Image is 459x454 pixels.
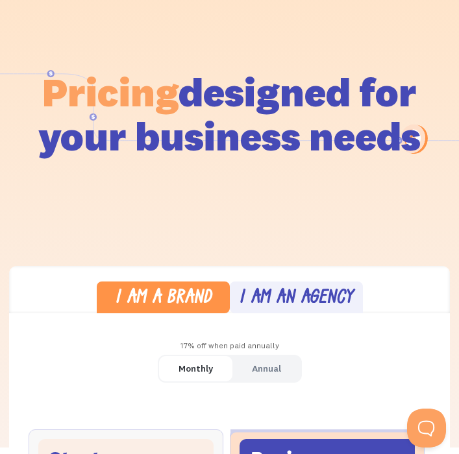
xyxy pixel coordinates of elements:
h1: designed for your business needs [23,70,436,158]
div: Monthly [179,359,213,378]
iframe: Toggle Customer Support [407,409,446,448]
span: Pricing [42,67,179,117]
div: I am a brand [115,289,212,308]
div: I am an agency [239,289,353,308]
div: Annual [252,359,281,378]
div: 17% off when paid annually [9,337,450,355]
